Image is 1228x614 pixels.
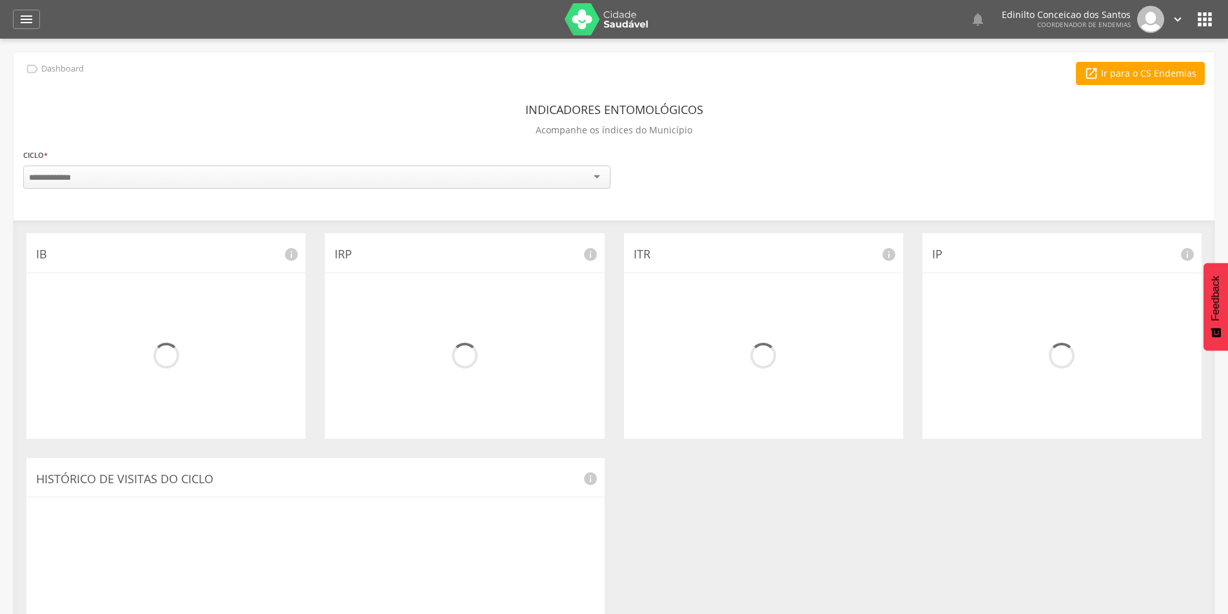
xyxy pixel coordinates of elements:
[25,62,39,76] i: 
[970,12,986,27] i: 
[335,246,594,263] p: IRP
[881,247,897,262] i: info
[1084,66,1098,81] i: 
[970,6,986,33] a: 
[1002,10,1131,19] p: Edinilto Conceicao dos Santos
[1204,263,1228,350] button: Feedback - Mostrar pesquisa
[1171,6,1185,33] a: 
[1180,247,1195,262] i: info
[525,98,703,121] header: Indicadores Entomológicos
[13,10,40,29] a: 
[1037,20,1131,29] span: Coordenador de Endemias
[284,247,299,262] i: info
[536,121,692,139] p: Acompanhe os índices do Município
[1171,12,1185,26] i: 
[1076,62,1205,85] a: Ir para o CS Endemias
[634,246,893,263] p: ITR
[19,12,34,27] i: 
[583,247,598,262] i: info
[932,246,1192,263] p: IP
[23,148,48,162] label: Ciclo
[1194,9,1215,30] i: 
[36,471,595,488] p: Histórico de Visitas do Ciclo
[583,471,598,486] i: info
[41,64,84,74] p: Dashboard
[36,246,296,263] p: IB
[1210,276,1222,321] span: Feedback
